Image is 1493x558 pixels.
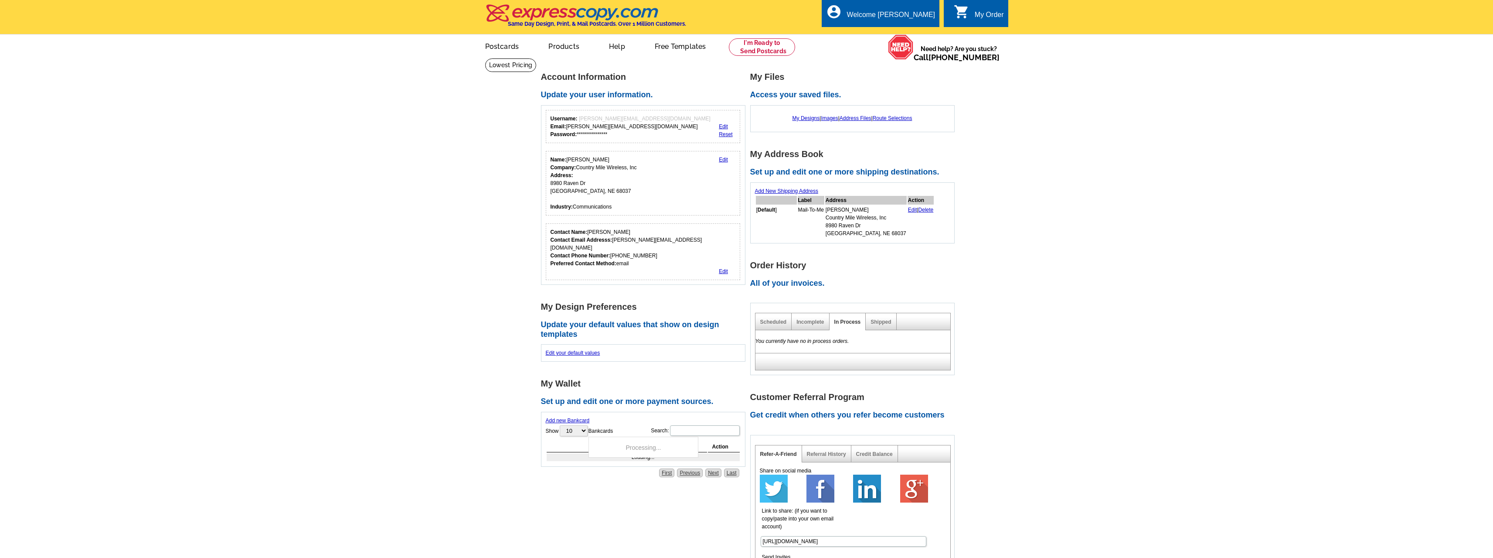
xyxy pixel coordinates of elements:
[541,379,750,388] h1: My Wallet
[873,115,912,121] a: Route Selections
[908,196,934,205] th: Action
[551,172,573,178] strong: Address:
[485,10,686,27] a: Same Day Design, Print, & Mail Postcards. Over 1 Million Customers.
[724,469,739,477] a: Last
[551,164,576,171] strong: Company:
[705,469,721,477] a: Next
[914,53,1000,62] span: Call
[806,475,834,503] img: facebook-64.png
[762,507,840,531] label: Link to share: (if you want to copy/paste into your own email account)
[914,45,1004,62] span: Need help? Are you stuck?
[588,437,698,458] div: Processing...
[750,411,959,420] h2: Get credit when others you refer become customers
[541,72,750,82] h1: Account Information
[871,319,891,325] a: Shipped
[551,131,577,137] strong: Password:
[856,451,893,457] a: Credit Balance
[719,157,728,163] a: Edit
[760,475,788,503] img: twitter-64.png
[659,469,674,477] a: First
[750,393,959,402] h1: Customer Referral Program
[760,451,797,457] a: Refer-A-Friend
[551,116,578,122] strong: Username:
[551,253,610,259] strong: Contact Phone Number:
[755,110,950,127] div: | | |
[551,204,573,210] strong: Industry:
[755,338,849,344] em: You currently have no in process orders.
[954,4,969,20] i: shopping_cart
[750,72,959,82] h1: My Files
[760,319,787,325] a: Scheduled
[888,34,914,60] img: help
[719,268,728,274] a: Edit
[546,151,741,216] div: Your personal details.
[825,205,907,238] td: [PERSON_NAME] Country Mile Wireless, Inc 8980 Raven Dr [GEOGRAPHIC_DATA], NE 68037
[750,261,959,270] h1: Order History
[826,4,842,20] i: account_circle
[750,90,959,100] h2: Access your saved files.
[821,115,838,121] a: Images
[546,223,741,280] div: Who should we contact regarding order issues?
[834,319,861,325] a: In Process
[798,196,824,205] th: Label
[756,205,797,238] td: [ ]
[825,196,907,205] th: Address
[579,116,711,122] span: [PERSON_NAME][EMAIL_ADDRESS][DOMAIN_NAME]
[798,205,824,238] td: Mail-To-Me
[541,320,750,339] h2: Update your default values that show on design templates
[807,451,846,457] a: Referral History
[534,35,593,56] a: Products
[719,131,732,137] a: Reset
[677,469,703,477] a: Previous
[918,207,934,213] a: Delete
[551,156,637,211] div: [PERSON_NAME] Country Mile Wireless, Inc 8980 Raven Dr [GEOGRAPHIC_DATA], NE 68037 Communications
[546,418,590,424] a: Add new Bankcard
[541,397,750,407] h2: Set up and edit one or more payment sources.
[547,453,740,461] td: Loading...
[546,424,613,437] label: Show Bankcards
[551,228,736,267] div: [PERSON_NAME] [PERSON_NAME][EMAIL_ADDRESS][DOMAIN_NAME] [PHONE_NUMBER] email
[900,475,928,503] img: google-plus-64.png
[708,442,740,452] th: Action
[508,21,686,27] h4: Same Day Design, Print, & Mail Postcards. Over 1 Million Customers.
[560,425,588,436] select: ShowBankcards
[908,207,917,213] a: Edit
[847,11,935,23] div: Welcome [PERSON_NAME]
[908,205,934,238] td: |
[541,90,750,100] h2: Update your user information.
[792,115,820,121] a: My Designs
[651,424,740,437] label: Search:
[840,115,871,121] a: Address Files
[541,302,750,312] h1: My Design Preferences
[551,237,612,243] strong: Contact Email Addresss:
[796,319,824,325] a: Incomplete
[546,110,741,143] div: Your login information.
[758,207,775,213] b: Default
[750,168,959,177] h2: Set up and edit one or more shipping destinations.
[750,150,959,159] h1: My Address Book
[760,468,812,474] span: Share on social media
[551,260,616,267] strong: Preferred Contact Method:
[719,123,728,130] a: Edit
[641,35,720,56] a: Free Templates
[975,11,1004,23] div: My Order
[853,475,881,503] img: linkedin-64.png
[670,425,740,436] input: Search:
[928,53,1000,62] a: [PHONE_NUMBER]
[551,123,566,130] strong: Email:
[546,350,600,356] a: Edit your default values
[954,10,1004,21] a: shopping_cart My Order
[471,35,533,56] a: Postcards
[750,279,959,288] h2: All of your invoices.
[551,157,567,163] strong: Name:
[551,229,588,235] strong: Contact Name:
[595,35,639,56] a: Help
[755,188,818,194] a: Add New Shipping Address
